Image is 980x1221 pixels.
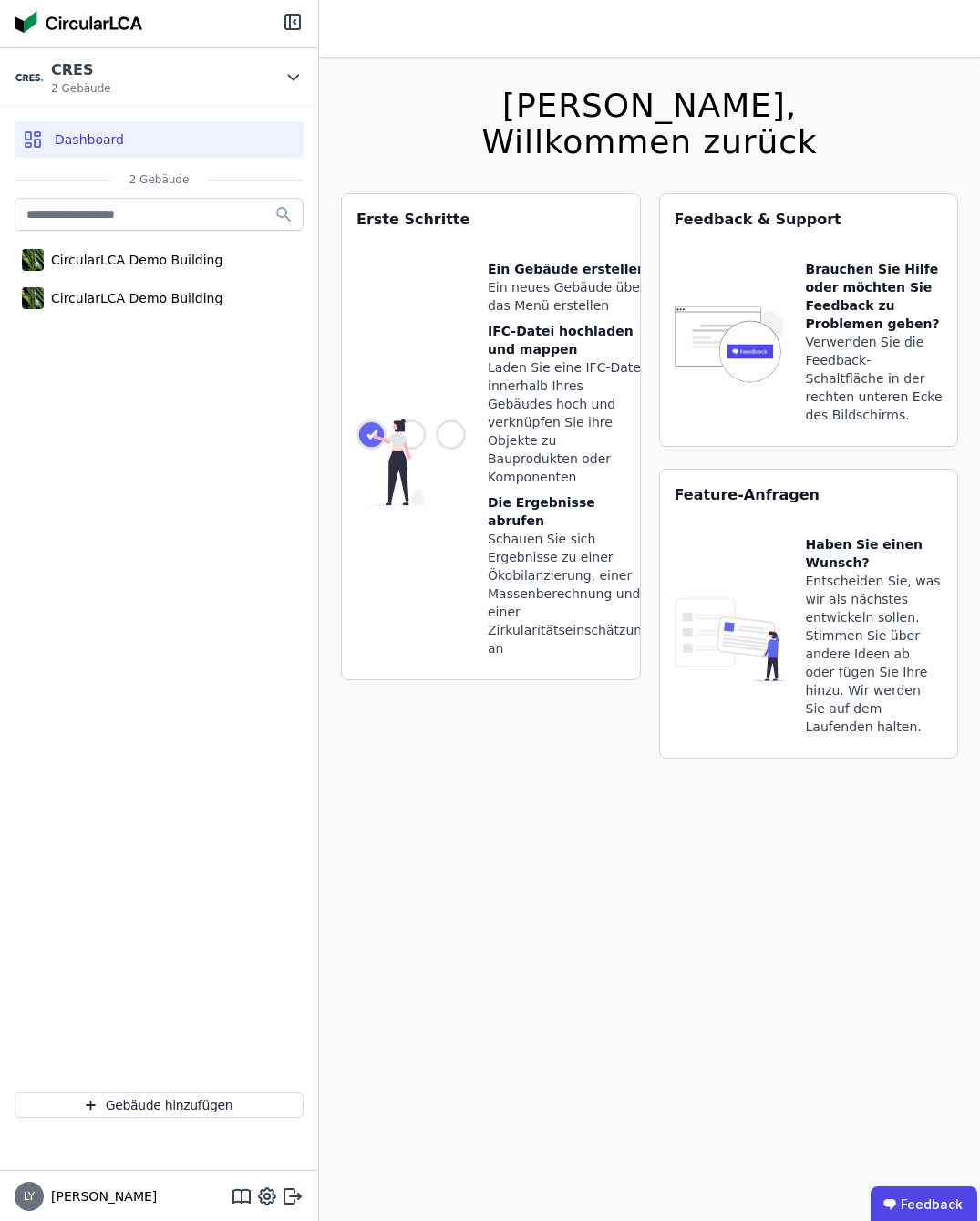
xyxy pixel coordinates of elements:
[481,124,817,160] div: Willkommen zurück
[806,260,944,333] div: Brauchen Sie Hilfe oder möchten Sie Feedback zu Problemen geben?
[22,245,44,274] img: CircularLCA Demo Building
[660,470,958,521] div: Feature-Anfragen
[806,572,944,736] div: Entscheiden Sie, was wir als nächstes entwickeln sollen. Stimmen Sie über andere Ideen ab oder fü...
[806,333,944,424] div: Verwenden Sie die Feedback-Schaltfläche in der rechten unteren Ecke des Bildschirms.
[488,278,650,315] div: Ein neues Gebäude über das Menü erstellen
[806,535,944,572] div: Haben Sie einen Wunsch?
[356,260,466,665] img: getting_started_tile-DrF_GRSv.svg
[481,88,817,124] div: [PERSON_NAME],
[111,172,208,187] span: 2 Gebäude
[15,63,44,92] img: CRES
[488,322,650,358] div: IFC-Datei hochladen und mappen
[44,289,222,307] div: CircularLCA Demo Building
[22,284,44,313] img: CircularLCA Demo Building
[44,1187,157,1205] span: [PERSON_NAME]
[675,260,784,431] img: feedback-icon-HCTs5lye.svg
[24,1191,35,1202] span: LY
[660,194,958,245] div: Feedback & Support
[44,251,222,269] div: CircularLCA Demo Building
[342,194,640,245] div: Erste Schritte
[51,59,111,81] div: CRES
[488,358,650,486] div: Laden Sie eine IFC-Datei innerhalb Ihres Gebäudes hoch und verknüpfen Sie ihre Objekte zu Bauprod...
[488,260,650,278] div: Ein Gebäude erstellen
[488,530,650,657] div: Schauen Sie sich Ergebnisse zu einer Ökobilanzierung, einer Massenberechnung und einer Zirkularit...
[15,1092,304,1118] button: Gebäude hinzufügen
[488,493,650,530] div: Die Ergebnisse abrufen
[675,535,784,743] img: feature_request_tile-UiXE1qGU.svg
[51,81,111,96] span: 2 Gebäude
[15,11,142,33] img: Concular
[55,130,124,149] span: Dashboard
